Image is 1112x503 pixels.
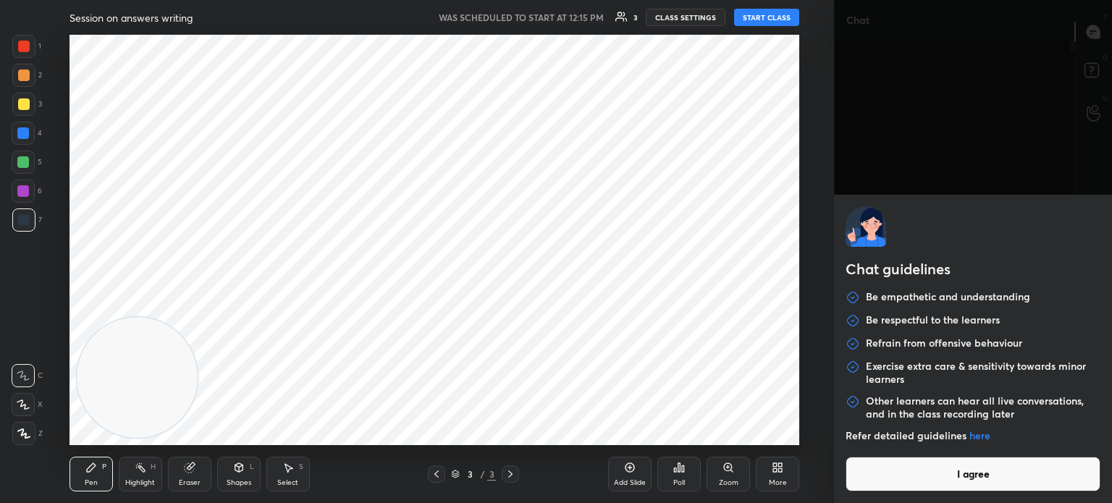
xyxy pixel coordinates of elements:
button: CLASS SETTINGS [646,9,725,26]
button: I agree [846,457,1100,491]
p: Be respectful to the learners [866,313,1000,328]
h5: WAS SCHEDULED TO START AT 12:15 PM [439,11,604,24]
p: Refrain from offensive behaviour [866,337,1022,351]
div: S [299,463,303,470]
div: 5 [12,151,42,174]
div: More [769,479,787,486]
div: Eraser [179,479,201,486]
div: 6 [12,179,42,203]
button: START CLASS [734,9,799,26]
div: 3 [487,468,496,481]
div: 3 [12,93,42,116]
div: 1 [12,35,41,58]
div: Highlight [125,479,155,486]
div: P [102,463,106,470]
h2: Chat guidelines [846,258,1100,283]
div: / [480,470,484,478]
div: X [12,393,43,416]
div: 2 [12,64,42,87]
div: Zoom [719,479,738,486]
p: Be empathetic and understanding [866,290,1030,305]
div: Select [277,479,298,486]
div: Poll [673,479,685,486]
div: Pen [85,479,98,486]
h4: Session on answers writing [69,11,193,25]
div: Shapes [227,479,251,486]
div: 7 [12,208,42,232]
div: 3 [463,470,477,478]
p: Refer detailed guidelines [846,429,1100,442]
div: L [250,463,254,470]
p: Other learners can hear all live conversations, and in the class recording later [866,394,1100,420]
div: C [12,364,43,387]
p: Exercise extra care & sensitivity towards minor learners [866,360,1100,386]
div: 3 [633,14,637,21]
div: Add Slide [614,479,646,486]
div: 4 [12,122,42,145]
a: here [969,428,990,442]
div: H [151,463,156,470]
div: Z [12,422,43,445]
